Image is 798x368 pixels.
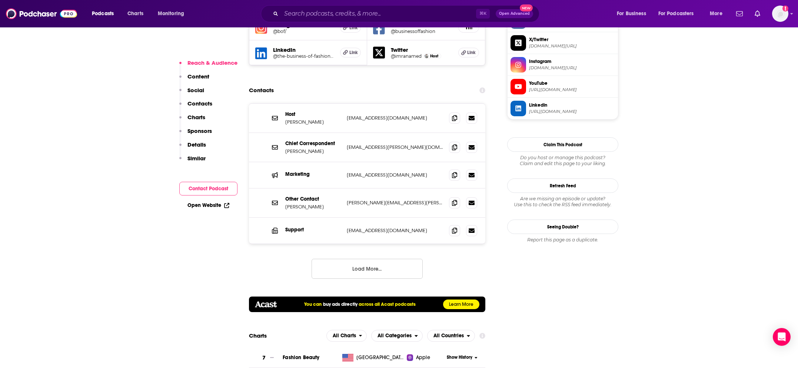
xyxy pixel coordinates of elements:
[529,102,615,108] span: Linkedin
[283,354,319,361] a: Fashion Beauty
[710,9,722,19] span: More
[507,220,618,234] a: Seeing Double?
[391,29,452,34] a: @businessoffashion
[529,109,615,114] span: https://www.linkedin.com/company/the-business-of-fashion/mycompany/
[179,87,204,100] button: Social
[511,101,615,116] a: Linkedin[URL][DOMAIN_NAME]
[705,8,732,20] button: open menu
[427,330,475,342] h2: Countries
[467,50,476,56] span: Link
[255,22,267,34] img: iconImage
[511,79,615,94] a: YouTube[URL][DOMAIN_NAME]
[179,127,212,141] button: Sponsors
[772,6,788,22] span: Logged in as ehladik
[507,155,618,161] span: Do you host or manage this podcast?
[617,9,646,19] span: For Business
[187,87,204,94] p: Social
[179,100,212,114] button: Contacts
[496,9,533,18] button: Open AdvancedNew
[340,48,361,57] a: Link
[6,7,77,21] img: Podchaser - Follow, Share and Rate Podcasts
[433,333,464,338] span: All Countries
[179,114,205,127] button: Charts
[391,53,422,59] a: @imranamed
[752,7,763,20] a: Show notifications dropdown
[273,46,334,53] h5: LinkedIn
[371,330,423,342] h2: Categories
[273,29,334,34] a: @bof/
[773,328,791,346] div: Open Intercom Messenger
[612,8,655,20] button: open menu
[347,200,443,206] p: [PERSON_NAME][EMAIL_ADDRESS][PERSON_NAME][DOMAIN_NAME]
[772,6,788,22] img: User Profile
[187,127,212,134] p: Sponsors
[447,354,472,361] span: Show History
[733,7,746,20] a: Show notifications dropdown
[507,237,618,243] div: Report this page as a duplicate.
[285,140,341,147] p: Chief Correspondent
[187,100,212,107] p: Contacts
[658,9,694,19] span: For Podcasters
[507,155,618,167] div: Claim and edit this page to your liking.
[347,172,443,178] p: [EMAIL_ADDRESS][DOMAIN_NAME]
[187,155,206,162] p: Similar
[465,24,473,31] h5: 1m
[268,5,546,22] div: Search podcasts, credits, & more...
[179,182,237,195] button: Contact Podcast
[323,301,358,307] a: buy ads directly
[127,9,143,19] span: Charts
[529,65,615,71] span: instagram.com/bof/
[476,9,490,19] span: ⌘ K
[654,8,705,20] button: open menu
[249,83,274,97] h2: Contacts
[273,53,334,59] h5: @the-business-of-fashion/mycompany/
[312,259,423,279] button: Load More...
[153,8,194,20] button: open menu
[507,196,618,208] div: Are we missing an episode or update? Use this to check the RSS feed immediately.
[187,141,206,148] p: Details
[347,227,443,234] p: [EMAIL_ADDRESS][DOMAIN_NAME]
[378,333,412,338] span: All Categories
[255,301,277,307] img: acastlogo
[772,6,788,22] button: Show profile menu
[349,25,358,31] span: Link
[92,9,114,19] span: Podcasts
[443,300,479,309] a: Learn More
[123,8,148,20] a: Charts
[430,54,438,58] span: Host
[285,196,341,202] p: Other Contact
[347,115,443,121] p: [EMAIL_ADDRESS][DOMAIN_NAME]
[179,73,209,87] button: Content
[529,87,615,93] span: https://www.youtube.com/@businessoffashion
[187,73,209,80] p: Content
[349,50,358,56] span: Link
[158,9,184,19] span: Monitoring
[391,46,452,53] h5: Twitter
[529,58,615,65] span: Instagram
[187,59,237,66] p: Reach & Audience
[458,48,479,57] a: Link
[511,35,615,51] a: X/Twitter[DOMAIN_NAME][URL]
[511,57,615,73] a: Instagram[DOMAIN_NAME][URL]
[179,155,206,168] button: Similar
[425,54,429,58] img: Imran Amed
[304,301,415,307] h5: You can across all Acast podcasts
[529,36,615,43] span: X/Twitter
[371,330,423,342] button: open menu
[529,43,615,49] span: twitter.com/BoF
[520,4,533,11] span: New
[507,137,618,152] button: Claim This Podcast
[285,227,341,233] p: Support
[179,141,206,155] button: Details
[507,178,618,193] button: Refresh Feed
[326,330,367,342] h2: Platforms
[249,332,267,339] h2: Charts
[281,8,476,20] input: Search podcasts, credits, & more...
[179,59,237,73] button: Reach & Audience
